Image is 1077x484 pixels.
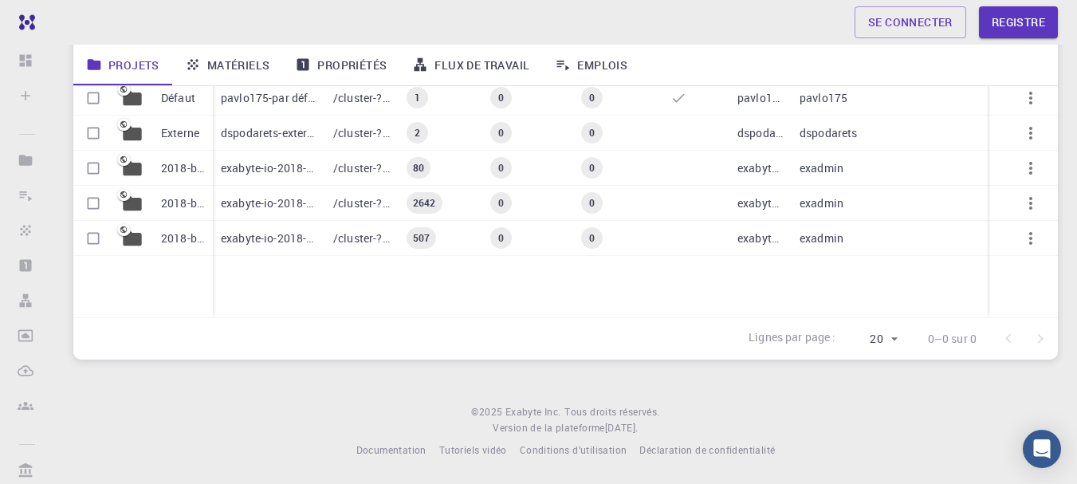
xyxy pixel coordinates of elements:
a: Se connecter [855,6,966,38]
font: Projets [108,57,159,73]
font: Défaut [161,90,195,105]
font: 2 [415,126,420,139]
font: 0 [589,91,595,104]
font: 2018-bg-étude-phase-III [161,195,282,211]
font: 2018-bg-étude-phase-I [161,230,276,246]
font: /cluster-???-share/groups/exabyte-io/exabyte-io-2018-bg-study-phase-i-ph [333,160,717,175]
font: 0 [589,196,595,209]
font: 507 [413,231,430,244]
font: exabyte-io [737,195,791,211]
font: 0 [498,126,504,139]
font: 0 [498,231,504,244]
font: 80 [413,161,424,174]
font: Emplois [577,57,627,73]
font: Conditions d'utilisation [520,443,627,456]
font: exabyte-io-2018-bg-étude-phase-iii [221,195,399,211]
font: 0 [498,161,504,174]
a: Exabyte Inc. [505,404,561,420]
font: Version de la plateforme [493,421,605,434]
font: Tutoriels vidéo [439,443,507,456]
font: exadmin [800,160,843,175]
font: exabyte-io [737,230,791,246]
font: Tous droits réservés. [564,405,659,418]
font: /cluster-???-home/dspodarets/dspodarets-external [333,125,595,140]
font: exabyte-io [737,160,791,175]
div: Ouvrir Intercom Messenger [1023,430,1061,468]
a: Tutoriels vidéo [439,443,507,458]
font: 1 [415,91,420,104]
font: Propriétés [317,57,387,73]
font: Exabyte Inc. [505,405,561,418]
a: [DATE]. [605,420,639,436]
font: dspodarets-externe [221,125,320,140]
font: dspodarets [800,125,858,140]
a: Registre [979,6,1058,38]
font: exabyte-io-2018-bg-étude-phase-i-ph [221,160,408,175]
font: /cluster-???-share/groups/exabyte-io/exabyte-io-2018-bg-étude-phase-i [333,230,700,246]
font: /cluster-???-share/groups/exabyte-io/exabyte-io-2018-bg-étude-phase-iii [333,195,707,211]
font: Externe [161,125,199,140]
a: Documentation [356,443,426,458]
img: logo [13,14,35,30]
font: Se connecter [868,14,953,30]
font: exabyte-io-2018-bg-étude-phase-i [221,230,392,246]
font: . [635,421,638,434]
font: Documentation [356,443,426,456]
font: [DATE] [605,421,635,434]
font: 0 [589,231,595,244]
font: 20 [870,331,882,346]
font: Flux de travail [434,57,529,73]
font: Matériels [207,57,270,73]
font: /cluster-???-home/pavlo175/pavlo175-default [333,90,571,105]
font: exadmin [800,195,843,211]
font: pavlo175 [800,90,847,105]
font: 2642 [413,196,436,209]
font: 0 [498,91,504,104]
font: Registre [992,14,1045,30]
font: 2018-bg-étude-phase-i-ph [161,160,293,175]
font: 0 [589,126,595,139]
font: exadmin [800,230,843,246]
font: 0–0 sur 0 [928,331,977,346]
font: 0 [498,196,504,209]
a: Conditions d'utilisation [520,443,627,458]
font: 0 [589,161,595,174]
font: 2025 [479,405,503,418]
font: Lignes par page : [749,329,836,344]
a: Déclaration de confidentialité [639,443,775,458]
font: pavlo175-par défaut [221,90,325,105]
font: © [471,405,478,418]
font: pavlo175 [737,90,785,105]
font: Déclaration de confidentialité [639,443,775,456]
font: dspodarets [737,125,796,140]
